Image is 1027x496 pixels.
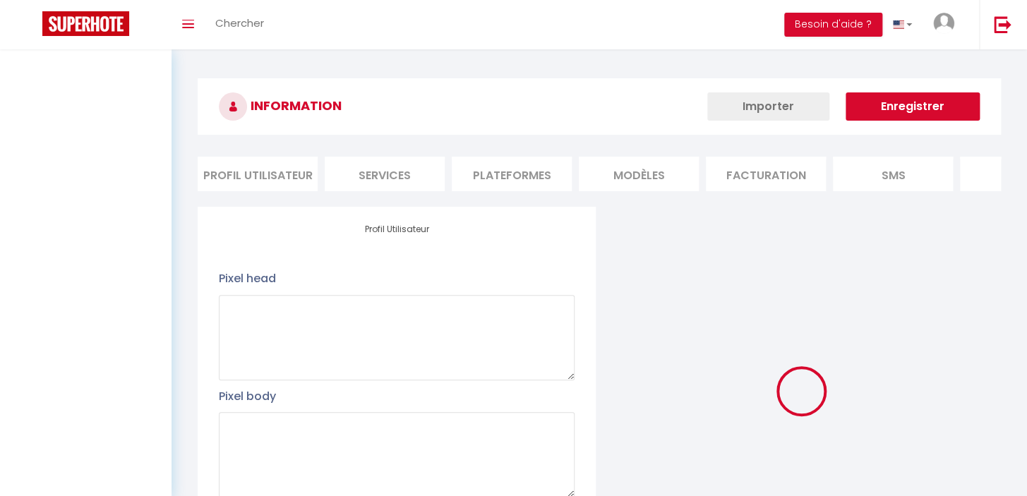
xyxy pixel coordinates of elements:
[707,92,829,121] button: Importer
[579,157,699,191] li: MODÈLES
[784,13,882,37] button: Besoin d'aide ?
[42,11,129,36] img: Super Booking
[215,16,264,30] span: Chercher
[219,270,575,287] p: Pixel head
[219,224,575,234] h4: Profil Utilisateur
[994,16,1011,33] img: logout
[198,78,1001,135] h3: INFORMATION
[198,157,318,191] li: Profil Utilisateur
[219,387,575,405] p: Pixel body
[833,157,953,191] li: SMS
[325,157,445,191] li: Services
[452,157,572,191] li: Plateformes
[706,157,826,191] li: Facturation
[933,13,954,34] img: ...
[846,92,980,121] button: Enregistrer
